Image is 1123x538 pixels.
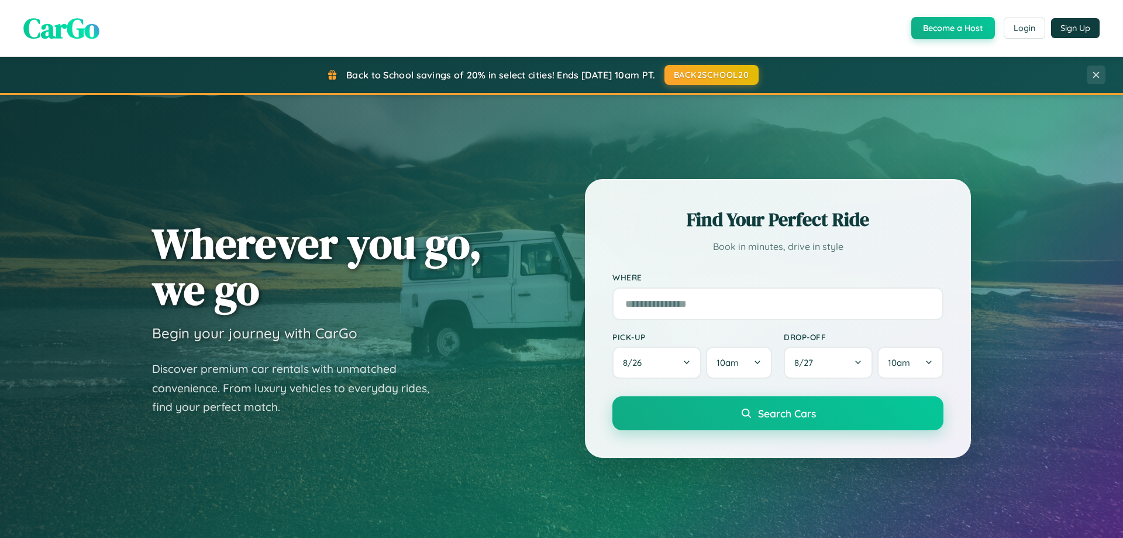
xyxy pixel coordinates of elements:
label: Drop-off [784,332,943,342]
button: BACK2SCHOOL20 [664,65,759,85]
button: 10am [706,347,772,379]
button: Sign Up [1051,18,1100,38]
button: Login [1004,18,1045,39]
h1: Wherever you go, we go [152,220,482,313]
span: Back to School savings of 20% in select cities! Ends [DATE] 10am PT. [346,69,655,81]
button: Search Cars [612,396,943,430]
label: Where [612,273,943,283]
button: 8/26 [612,347,701,379]
span: 10am [888,357,910,368]
button: 8/27 [784,347,873,379]
span: CarGo [23,9,99,47]
span: 8 / 26 [623,357,647,368]
h3: Begin your journey with CarGo [152,324,357,342]
button: Become a Host [911,17,995,39]
p: Book in minutes, drive in style [612,238,943,255]
label: Pick-up [612,332,772,342]
span: Search Cars [758,407,816,420]
button: 10am [877,347,943,379]
span: 10am [716,357,739,368]
p: Discover premium car rentals with unmatched convenience. From luxury vehicles to everyday rides, ... [152,359,445,417]
span: 8 / 27 [794,357,819,368]
h2: Find Your Perfect Ride [612,207,943,232]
